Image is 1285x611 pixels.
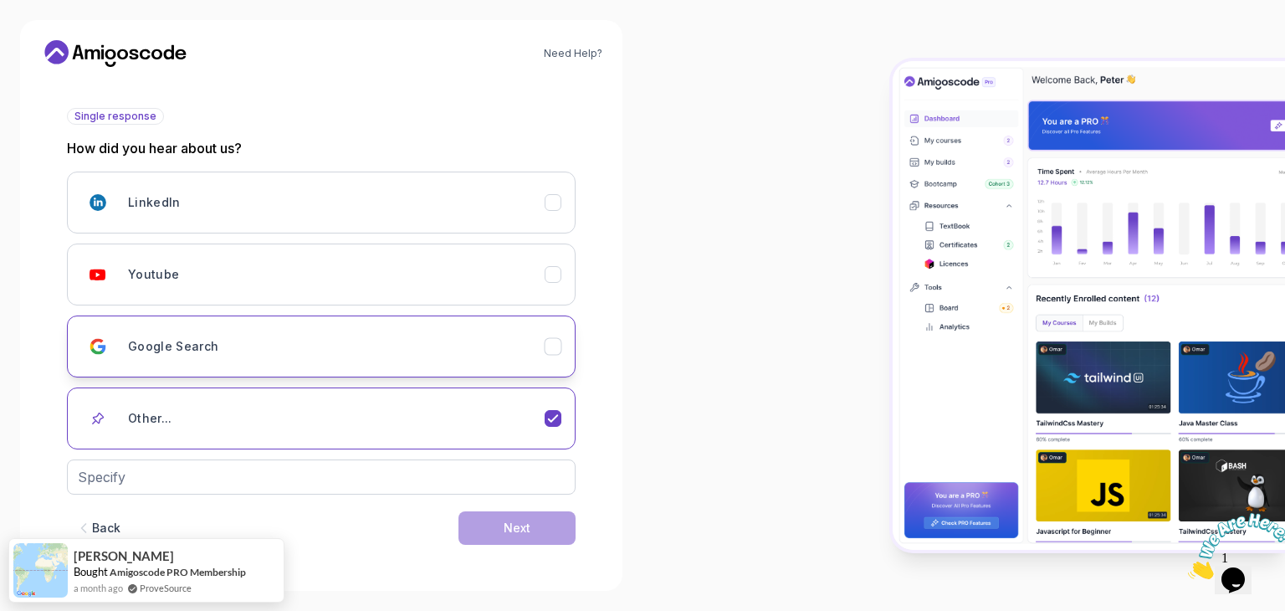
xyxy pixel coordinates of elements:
[7,7,13,21] span: 1
[128,338,219,355] h3: Google Search
[74,565,108,578] span: Bought
[458,511,576,545] button: Next
[92,520,120,537] div: Back
[67,172,576,234] button: LinkedIn
[67,511,129,545] button: Back
[67,388,576,449] button: Other...
[67,460,576,495] input: Specify
[893,61,1285,550] img: Amigoscode Dashboard
[110,566,246,578] a: Amigoscode PRO Membership
[504,520,530,537] div: Next
[7,7,110,73] img: Chat attention grabber
[1181,506,1285,586] iframe: chat widget
[128,410,172,427] h3: Other...
[40,40,191,67] a: Home link
[544,47,602,60] a: Need Help?
[140,581,192,595] a: ProveSource
[128,194,181,211] h3: LinkedIn
[128,266,179,283] h3: Youtube
[74,581,123,595] span: a month ago
[74,110,156,123] span: Single response
[67,138,576,158] p: How did you hear about us?
[67,244,576,305] button: Youtube
[13,543,68,598] img: provesource social proof notification image
[67,316,576,377] button: Google Search
[74,549,174,563] span: [PERSON_NAME]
